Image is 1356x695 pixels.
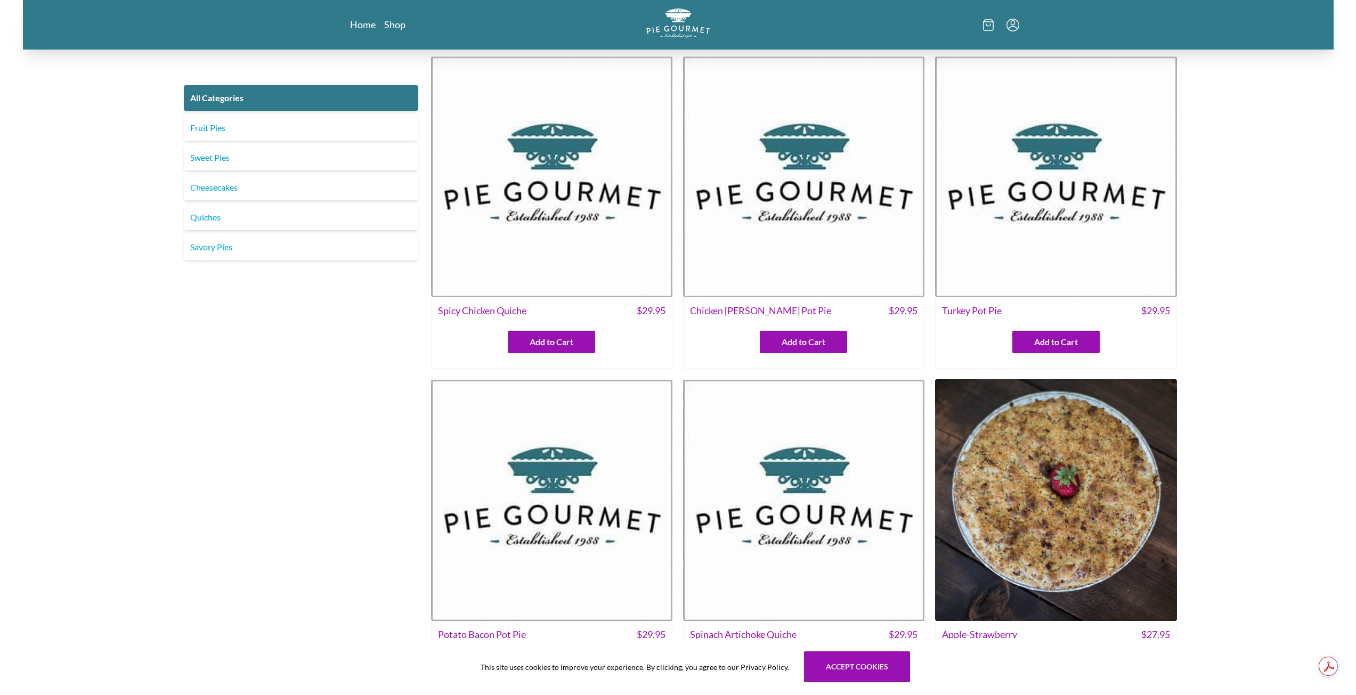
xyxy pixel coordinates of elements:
[1141,304,1170,318] span: $ 29.95
[646,9,710,38] img: logo
[889,304,917,318] span: $ 29.95
[184,205,418,230] a: Quiches
[646,9,710,41] a: Logo
[637,304,665,318] span: $ 29.95
[481,661,789,673] span: This site uses cookies to improve your experience. By clicking, you agree to our Privacy Policy.
[1006,19,1019,31] button: Menu
[184,85,418,111] a: All Categories
[942,627,1017,642] span: Apple-Strawberry
[935,379,1176,620] img: Apple-Strawberry
[1141,627,1170,642] span: $ 27.95
[184,234,418,260] a: Savory Pies
[184,145,418,170] a: Sweet Pies
[431,379,672,620] img: Potato Bacon Pot Pie
[438,627,526,642] span: Potato Bacon Pot Pie
[184,115,418,141] a: Fruit Pies
[942,304,1002,318] span: Turkey Pot Pie
[350,18,376,31] a: Home
[431,56,672,297] img: Spicy Chicken Quiche
[1034,336,1078,348] span: Add to Cart
[683,379,924,620] img: Spinach Artichoke Quiche
[690,304,831,318] span: Chicken [PERSON_NAME] Pot Pie
[637,627,665,642] span: $ 29.95
[184,175,418,200] a: Cheesecakes
[438,304,526,318] span: Spicy Chicken Quiche
[683,56,924,297] img: Chicken Curry Pot Pie
[935,56,1176,297] img: Turkey Pot Pie
[1012,331,1100,353] button: Add to Cart
[690,627,797,642] span: Spinach Artichoke Quiche
[384,18,405,31] a: Shop
[804,651,910,682] button: Accept cookies
[782,336,825,348] span: Add to Cart
[889,627,917,642] span: $ 29.95
[508,331,595,353] button: Add to Cart
[760,331,847,353] button: Add to Cart
[530,336,573,348] span: Add to Cart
